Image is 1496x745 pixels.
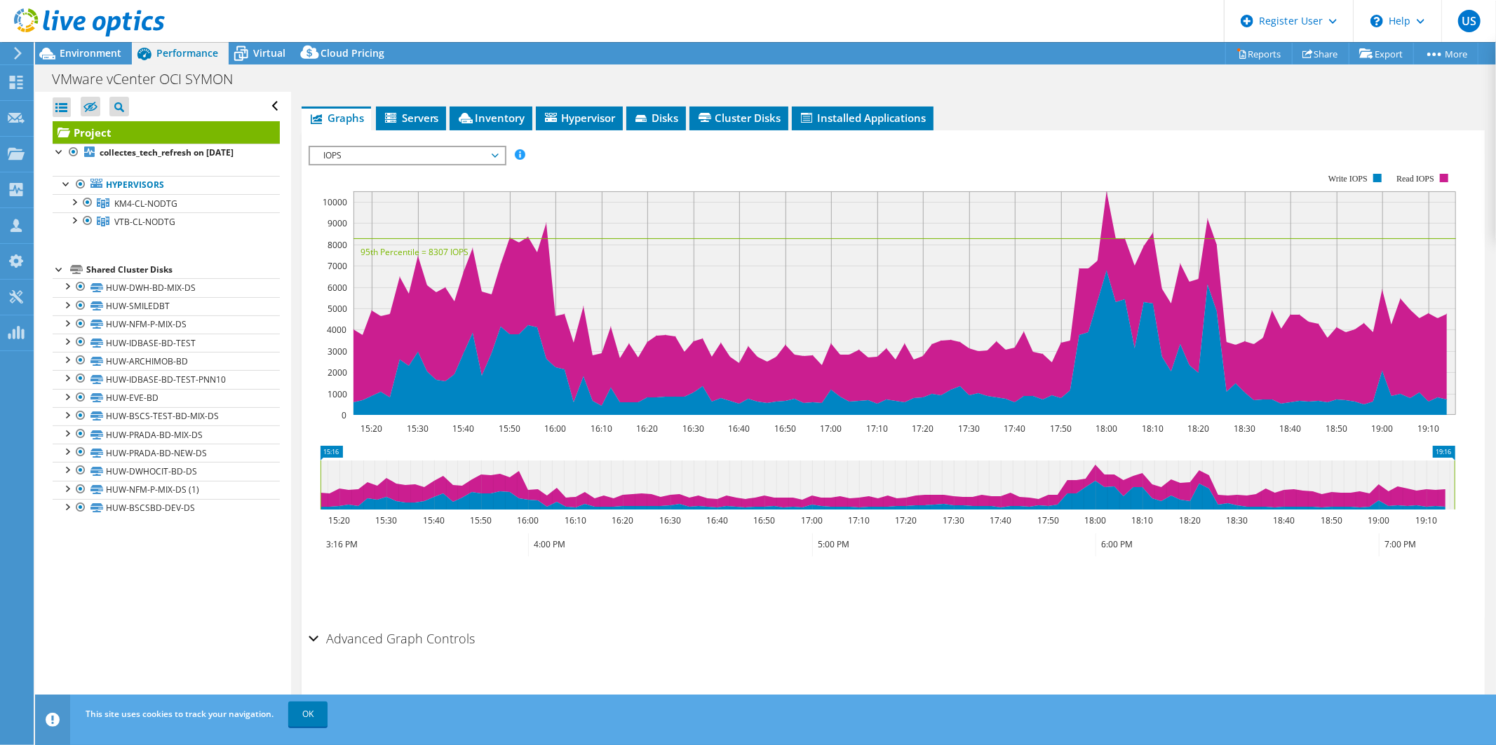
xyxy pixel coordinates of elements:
[565,514,586,526] text: 16:10
[114,198,177,210] span: KM4-CL-NODTG
[1370,15,1383,27] svg: \n
[328,217,347,229] text: 9000
[990,514,1011,526] text: 17:40
[1368,514,1389,526] text: 19:00
[958,423,980,435] text: 17:30
[46,71,255,87] h1: VMware vCenter OCI SYMON
[1142,423,1164,435] text: 18:10
[328,388,347,400] text: 1000
[423,514,445,526] text: 15:40
[1084,514,1106,526] text: 18:00
[321,46,384,60] span: Cloud Pricing
[820,423,842,435] text: 17:00
[1413,43,1478,64] a: More
[1096,423,1117,435] text: 18:00
[1226,514,1248,526] text: 18:30
[328,282,347,294] text: 6000
[1326,423,1347,435] text: 18:50
[1050,423,1072,435] text: 17:50
[1037,514,1059,526] text: 17:50
[1292,43,1349,64] a: Share
[328,514,350,526] text: 15:20
[612,514,633,526] text: 16:20
[1328,174,1368,184] text: Write IOPS
[1321,514,1342,526] text: 18:50
[328,239,347,251] text: 8000
[799,111,926,125] span: Installed Applications
[1415,514,1437,526] text: 19:10
[1179,514,1201,526] text: 18:20
[633,111,679,125] span: Disks
[53,407,280,425] a: HUW-BSCS-TEST-BD-MIX-DS
[1273,514,1295,526] text: 18:40
[53,499,280,517] a: HUW-BSCSBD-DEV-DS
[360,423,382,435] text: 15:20
[728,423,750,435] text: 16:40
[1225,43,1293,64] a: Reports
[457,111,525,125] span: Inventory
[53,352,280,370] a: HUW-ARCHIMOB-BD
[591,423,612,435] text: 16:10
[1234,423,1255,435] text: 18:30
[866,423,888,435] text: 17:10
[53,370,280,388] a: HUW-IDBASE-BD-TEST-PNN10
[801,514,823,526] text: 17:00
[327,324,346,336] text: 4000
[1349,43,1414,64] a: Export
[636,423,658,435] text: 16:20
[1004,423,1025,435] text: 17:40
[53,462,280,480] a: HUW-DWHOCIT-BD-DS
[100,146,234,158] b: collectes_tech_refresh on [DATE]
[360,246,469,258] text: 95th Percentile = 8307 IOPS
[1417,423,1439,435] text: 19:10
[895,514,917,526] text: 17:20
[452,423,474,435] text: 15:40
[317,147,497,164] span: IOPS
[407,423,429,435] text: 15:30
[309,624,476,652] h2: Advanced Graph Controls
[53,144,280,162] a: collectes_tech_refresh on [DATE]
[53,176,280,194] a: Hypervisors
[156,46,218,60] span: Performance
[774,423,796,435] text: 16:50
[383,111,439,125] span: Servers
[342,409,346,421] text: 0
[1371,423,1393,435] text: 19:00
[323,196,347,208] text: 10000
[1279,423,1301,435] text: 18:40
[375,514,397,526] text: 15:30
[328,260,347,272] text: 7000
[912,423,934,435] text: 17:20
[753,514,775,526] text: 16:50
[499,423,520,435] text: 15:50
[53,334,280,352] a: HUW-IDBASE-BD-TEST
[544,423,566,435] text: 16:00
[682,423,704,435] text: 16:30
[543,111,616,125] span: Hypervisor
[53,297,280,315] a: HUW-SMILEDBT
[53,389,280,407] a: HUW-EVE-BD
[53,212,280,231] a: VTB-CL-NODTG
[328,367,347,378] text: 2000
[706,514,728,526] text: 16:40
[288,702,328,727] a: OK
[517,514,539,526] text: 16:00
[53,121,280,144] a: Project
[53,425,280,444] a: HUW-PRADA-BD-MIX-DS
[1187,423,1209,435] text: 18:20
[328,303,347,315] text: 5000
[86,708,274,720] span: This site uses cookies to track your navigation.
[53,194,280,212] a: KM4-CL-NODTG
[328,346,347,357] text: 3000
[470,514,492,526] text: 15:50
[86,261,280,278] div: Shared Cluster Disks
[1458,10,1481,32] span: US
[848,514,870,526] text: 17:10
[943,514,964,526] text: 17:30
[659,514,681,526] text: 16:30
[53,444,280,462] a: HUW-PRADA-BD-NEW-DS
[253,46,285,60] span: Virtual
[53,481,280,499] a: HUW-NFM-P-MIX-DS (1)
[53,278,280,296] a: HUW-DWH-BD-MIX-DS
[1131,514,1153,526] text: 18:10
